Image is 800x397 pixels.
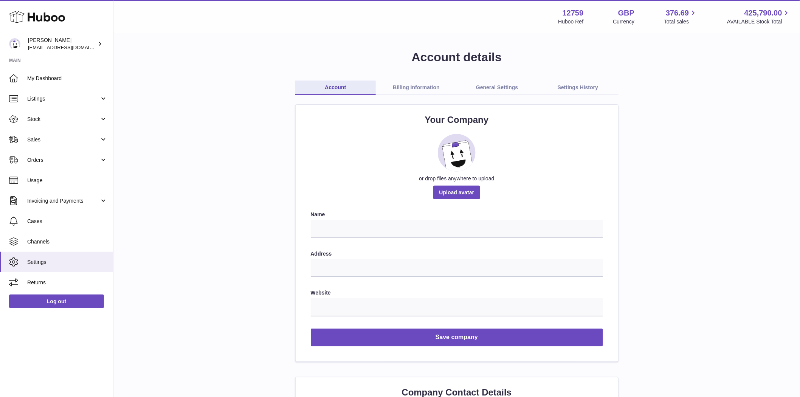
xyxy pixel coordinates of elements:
[27,218,107,225] span: Cases
[27,197,99,205] span: Invoicing and Payments
[27,259,107,266] span: Settings
[27,279,107,286] span: Returns
[28,37,96,51] div: [PERSON_NAME]
[27,136,99,143] span: Sales
[438,134,476,172] img: placeholder_image.svg
[27,238,107,245] span: Channels
[311,114,603,126] h2: Your Company
[28,44,111,50] span: [EMAIL_ADDRESS][DOMAIN_NAME]
[311,329,603,346] button: Save company
[27,177,107,184] span: Usage
[27,116,99,123] span: Stock
[9,38,20,50] img: internalAdmin-12759@internal.huboo.com
[9,295,104,308] a: Log out
[457,81,538,95] a: General Settings
[126,49,788,65] h1: Account details
[744,8,782,18] span: 425,790.00
[618,8,634,18] strong: GBP
[613,18,635,25] div: Currency
[311,175,603,182] div: or drop files anywhere to upload
[664,8,698,25] a: 376.69 Total sales
[295,81,376,95] a: Account
[538,81,619,95] a: Settings History
[433,186,481,199] span: Upload avatar
[311,211,603,218] label: Name
[311,250,603,257] label: Address
[727,8,791,25] a: 425,790.00 AVAILABLE Stock Total
[376,81,457,95] a: Billing Information
[666,8,689,18] span: 376.69
[27,95,99,102] span: Listings
[563,8,584,18] strong: 12759
[727,18,791,25] span: AVAILABLE Stock Total
[27,157,99,164] span: Orders
[27,75,107,82] span: My Dashboard
[664,18,698,25] span: Total sales
[558,18,584,25] div: Huboo Ref
[311,289,603,296] label: Website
